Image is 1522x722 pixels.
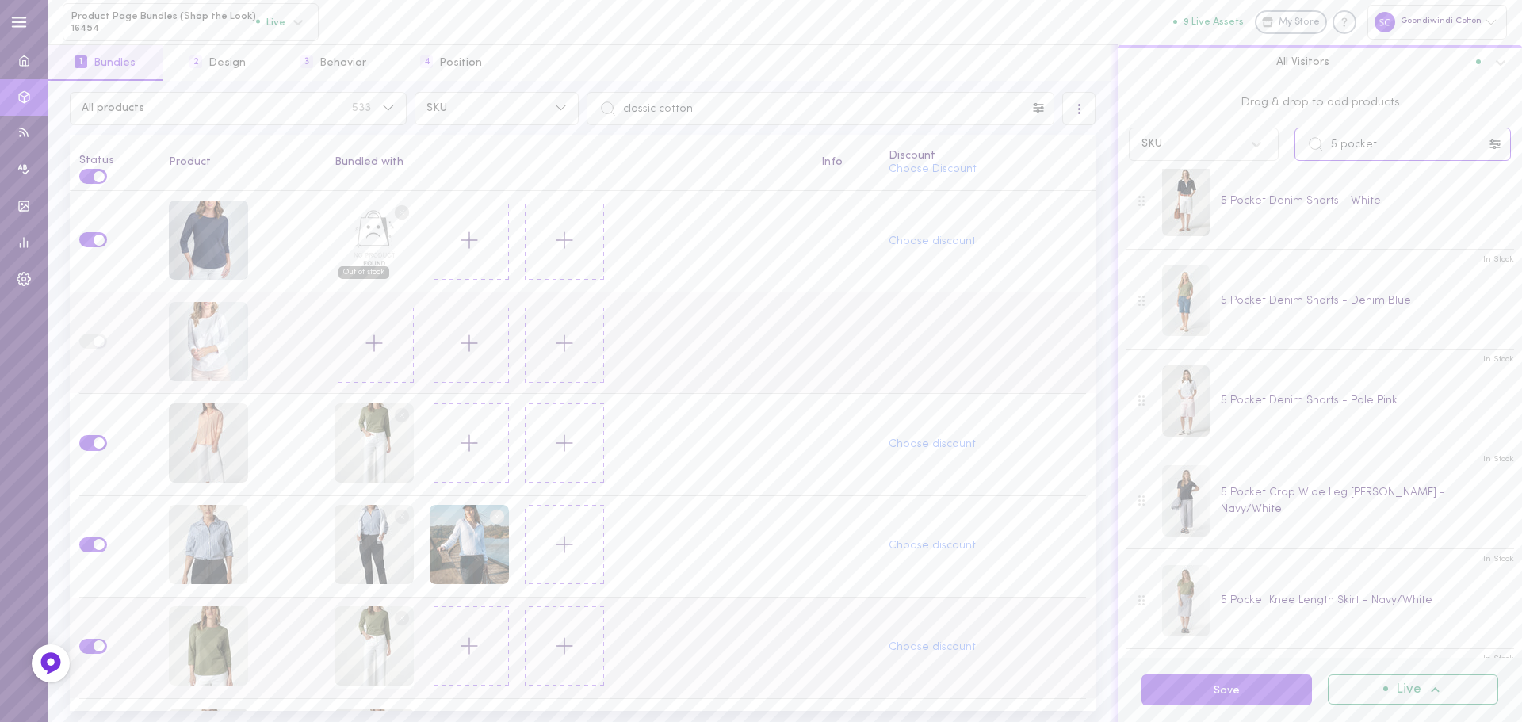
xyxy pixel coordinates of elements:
[70,92,407,125] button: All products533
[1483,453,1514,465] span: In Stock
[39,651,63,675] img: Feedback Button
[169,403,248,486] div: Classic Cotton 3/4 Sleeve Stripe Shirt - Bright Orange/White
[587,92,1054,125] input: Search products
[1483,653,1514,665] span: In Stock
[1129,94,1511,112] span: Drag & drop to add products
[1396,683,1421,697] span: Live
[169,505,248,587] div: Classic Cotton 3/4 Sleeve Stripe Shirt - Blue Jasper/White
[420,55,433,68] span: 4
[1483,353,1514,365] span: In Stock
[1255,10,1327,34] a: My Store
[256,17,285,27] span: Live
[1173,17,1244,27] button: 9 Live Assets
[1221,592,1432,609] div: 5 Pocket Knee Length Skirt - Navy/White
[82,103,352,114] span: All products
[1367,5,1507,39] div: Goondiwindi Cotton
[889,541,976,552] button: Choose discount
[1483,254,1514,265] span: In Stock
[1221,292,1411,309] div: 5 Pocket Denim Shorts - Denim Blue
[1221,392,1398,409] div: 5 Pocket Denim Shorts - Pale Pink
[1279,16,1320,30] span: My Store
[821,157,870,168] div: Info
[1141,674,1312,705] button: Save
[300,55,313,68] span: 3
[273,45,393,81] button: 3Behavior
[1294,128,1511,161] input: Search products
[1328,674,1498,705] button: Live
[75,55,87,68] span: 1
[415,92,579,125] button: SKU
[189,55,202,68] span: 2
[1333,10,1356,34] div: Knowledge center
[889,642,976,653] button: Choose discount
[169,606,248,689] div: Classic Cotton 3/4 Sleeve Tee - Sage Green
[71,10,256,35] span: Product Page Bundles (Shop the Look) 16454
[430,505,509,587] div: Marine Cotton Cable Knit Polo - White/Navy
[1276,55,1329,69] span: All Visitors
[335,505,414,587] div: Weekend Cotton Stretch Jogger - Dark Navy
[169,157,315,168] div: Product
[338,266,389,279] span: Out of stock
[335,606,414,689] div: 5 Pocket Crop Wide Leg Jean - White
[889,236,976,247] button: Choose discount
[48,45,163,81] button: 1Bundles
[1221,484,1501,518] div: 5 Pocket Crop Wide Leg [PERSON_NAME] - Navy/White
[1173,17,1255,28] a: 9 Live Assets
[335,157,803,168] div: Bundled with
[352,103,371,114] span: 533
[1483,553,1514,565] span: In Stock
[335,201,414,283] div: NO PRODUCT 8672021446876
[169,302,248,384] div: Classic Cotton 3/4 Sleeve Tee - White
[889,164,977,175] button: Choose Discount
[335,403,414,486] div: 5 Pocket Crop Wide Leg Jean - White
[889,439,976,450] button: Choose discount
[1221,193,1381,209] div: 5 Pocket Denim Shorts - White
[163,45,273,81] button: 2Design
[169,201,248,283] div: Classic Cotton 3/4 Sleeve Tee - Navy
[1141,139,1162,150] div: SKU
[79,144,151,166] div: Status
[393,45,509,81] button: 4Position
[889,151,1087,162] div: Discount
[426,103,544,114] span: SKU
